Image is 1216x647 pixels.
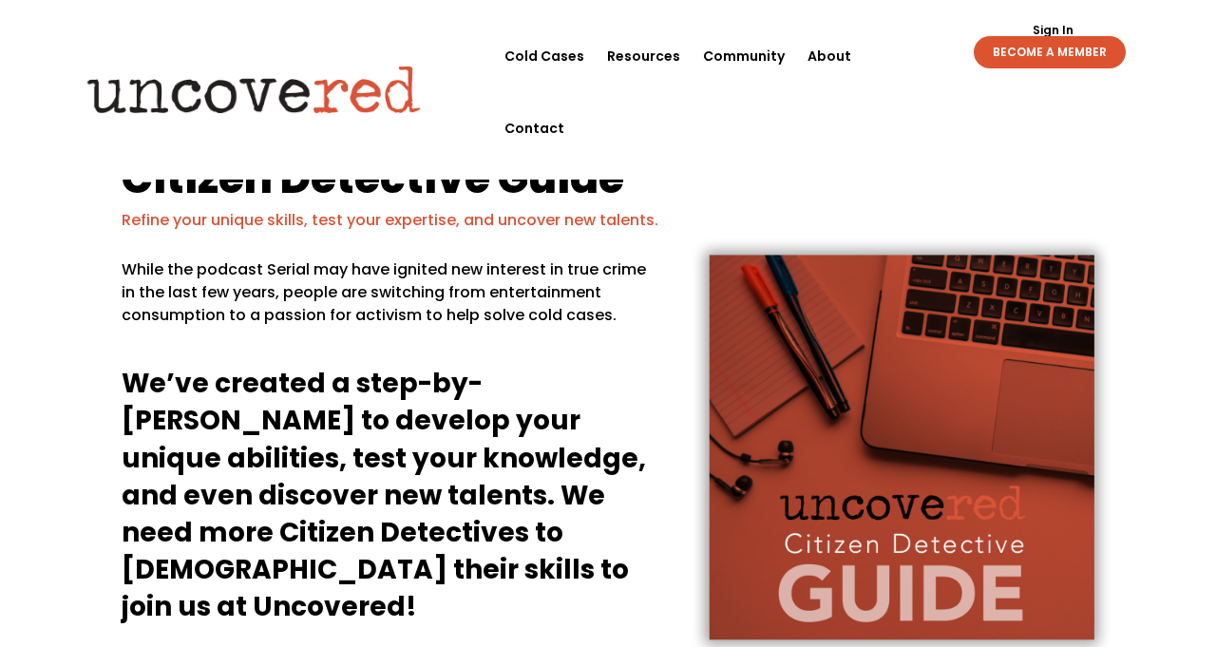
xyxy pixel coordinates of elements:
[607,20,680,92] a: Resources
[504,92,564,164] a: Contact
[122,365,649,635] h4: We’ve created a step-by-[PERSON_NAME] to develop your unique abilities, test your knowledge, and ...
[71,52,437,126] img: Uncovered logo
[974,36,1126,68] a: BECOME A MEMBER
[122,258,649,342] p: While the podcast Serial may have ignited new interest in true crime in the last few years, peopl...
[1022,25,1084,36] a: Sign In
[122,209,1094,232] p: Refine your unique skills, test your expertise, and uncover new talents.
[807,20,851,92] a: About
[122,157,1094,209] h1: Citizen Detective Guide
[504,20,584,92] a: Cold Cases
[703,20,785,92] a: Community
